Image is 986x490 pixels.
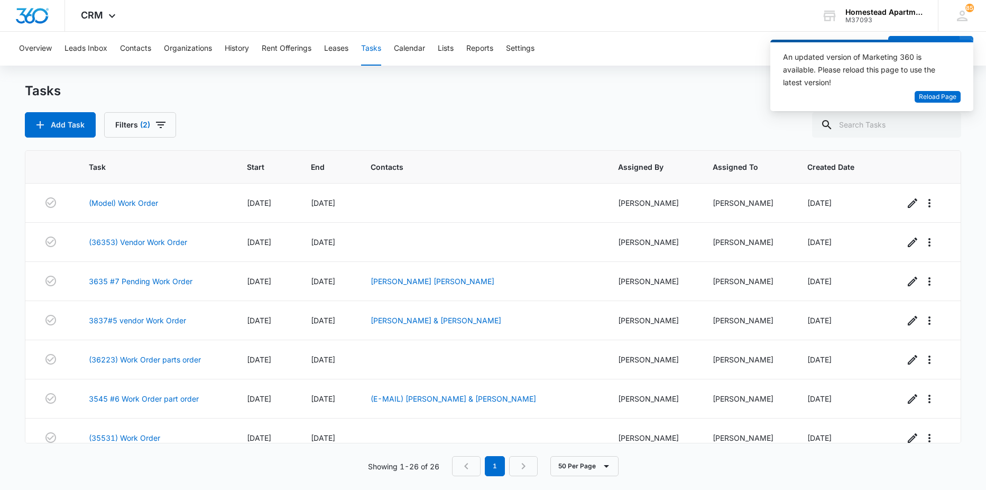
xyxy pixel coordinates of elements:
button: Tasks [361,32,381,66]
span: [DATE] [807,355,832,364]
button: Reports [466,32,493,66]
a: (35531) Work Order [89,432,160,443]
div: account name [845,8,923,16]
span: [DATE] [807,316,832,325]
span: Created Date [807,161,863,173]
span: [DATE] [247,355,271,364]
nav: Pagination [452,456,538,476]
a: [PERSON_NAME] [PERSON_NAME] [371,277,494,286]
em: 1 [485,456,505,476]
span: [DATE] [311,433,335,442]
div: [PERSON_NAME] [713,237,782,248]
button: Calendar [394,32,425,66]
button: Overview [19,32,52,66]
span: Contacts [371,161,578,173]
a: 3837#5 vendor Work Order [89,315,186,326]
button: Reload Page [915,91,961,103]
div: [PERSON_NAME] [618,354,687,365]
div: account id [845,16,923,24]
div: notifications count [965,4,974,12]
span: End [311,161,330,173]
span: [DATE] [247,198,271,207]
div: [PERSON_NAME] [713,393,782,404]
button: Lists [438,32,454,66]
span: Task [89,161,206,173]
span: [DATE] [311,198,335,207]
button: Contacts [120,32,151,66]
div: An updated version of Marketing 360 is available. Please reload this page to use the latest version! [783,51,948,89]
button: Add Task [25,112,96,138]
span: Assigned By [618,161,672,173]
button: Leads Inbox [64,32,107,66]
span: [DATE] [807,198,832,207]
span: Reload Page [919,92,956,102]
input: Search Tasks [812,112,961,138]
div: [PERSON_NAME] [713,197,782,208]
div: [PERSON_NAME] [618,393,687,404]
div: [PERSON_NAME] [713,432,782,443]
span: [DATE] [247,238,271,247]
button: 50 Per Page [550,456,619,476]
a: (36353) Vendor Work Order [89,237,187,248]
a: 3635 #7 Pending Work Order [89,276,192,287]
div: [PERSON_NAME] [713,354,782,365]
div: [PERSON_NAME] [618,197,687,208]
div: [PERSON_NAME] [618,276,687,287]
div: [PERSON_NAME] [713,315,782,326]
p: Showing 1-26 of 26 [368,461,439,472]
span: (2) [140,121,150,129]
div: [PERSON_NAME] [618,315,687,326]
a: (Model) Work Order [89,197,158,208]
span: [DATE] [247,277,271,286]
button: Add Contact [888,36,960,61]
span: [DATE] [247,316,271,325]
div: [PERSON_NAME] [713,276,782,287]
a: (36223) Work Order parts order [89,354,201,365]
span: [DATE] [311,316,335,325]
button: Rent Offerings [262,32,311,66]
span: Assigned To [713,161,767,173]
button: Organizations [164,32,212,66]
a: [PERSON_NAME] & [PERSON_NAME] [371,316,501,325]
span: [DATE] [311,277,335,286]
span: [DATE] [807,238,832,247]
a: 3545 #6 Work Order part order [89,393,199,404]
span: CRM [81,10,103,21]
button: Filters(2) [104,112,176,138]
button: History [225,32,249,66]
span: [DATE] [807,394,832,403]
span: [DATE] [807,277,832,286]
span: [DATE] [247,394,271,403]
span: [DATE] [807,433,832,442]
span: [DATE] [247,433,271,442]
div: [PERSON_NAME] [618,237,687,248]
a: (E-MAIL) [PERSON_NAME] & [PERSON_NAME] [371,394,536,403]
span: 85 [965,4,974,12]
span: Start [247,161,270,173]
span: [DATE] [311,355,335,364]
button: Settings [506,32,535,66]
div: [PERSON_NAME] [618,432,687,443]
button: Leases [324,32,348,66]
span: [DATE] [311,394,335,403]
h1: Tasks [25,83,61,99]
span: [DATE] [311,238,335,247]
